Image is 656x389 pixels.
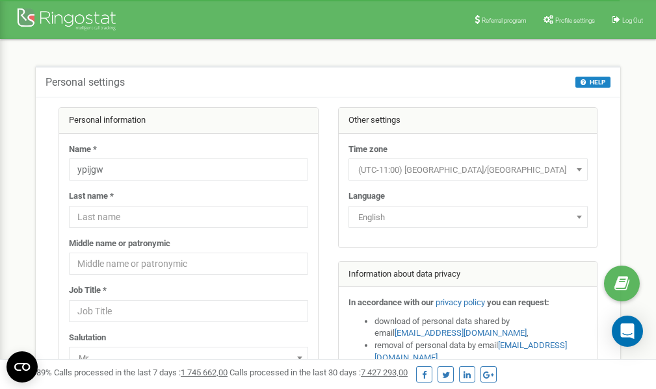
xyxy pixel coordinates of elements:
[230,368,408,377] span: Calls processed in the last 30 days :
[622,17,643,24] span: Log Out
[69,332,106,344] label: Salutation
[46,77,125,88] h5: Personal settings
[482,17,527,24] span: Referral program
[348,190,385,203] label: Language
[374,340,588,364] li: removal of personal data by email ,
[73,349,304,368] span: Mr.
[555,17,595,24] span: Profile settings
[181,368,228,377] u: 1 745 662,00
[69,284,107,297] label: Job Title *
[348,144,387,156] label: Time zone
[54,368,228,377] span: Calls processed in the last 7 days :
[374,316,588,340] li: download of personal data shared by email ,
[59,108,318,134] div: Personal information
[69,347,308,369] span: Mr.
[69,190,114,203] label: Last name *
[348,297,434,307] strong: In accordance with our
[339,262,597,288] div: Information about data privacy
[436,297,485,307] a: privacy policy
[353,161,583,179] span: (UTC-11:00) Pacific/Midway
[69,238,170,250] label: Middle name or patronymic
[69,300,308,322] input: Job Title
[7,351,38,383] button: Open CMP widget
[348,158,588,181] span: (UTC-11:00) Pacific/Midway
[575,77,610,88] button: HELP
[69,144,97,156] label: Name *
[395,328,527,338] a: [EMAIL_ADDRESS][DOMAIN_NAME]
[361,368,408,377] u: 7 427 293,00
[348,206,588,228] span: English
[612,316,643,347] div: Open Intercom Messenger
[487,297,549,307] strong: you can request:
[69,158,308,181] input: Name
[339,108,597,134] div: Other settings
[69,206,308,228] input: Last name
[69,253,308,275] input: Middle name or patronymic
[353,208,583,227] span: English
